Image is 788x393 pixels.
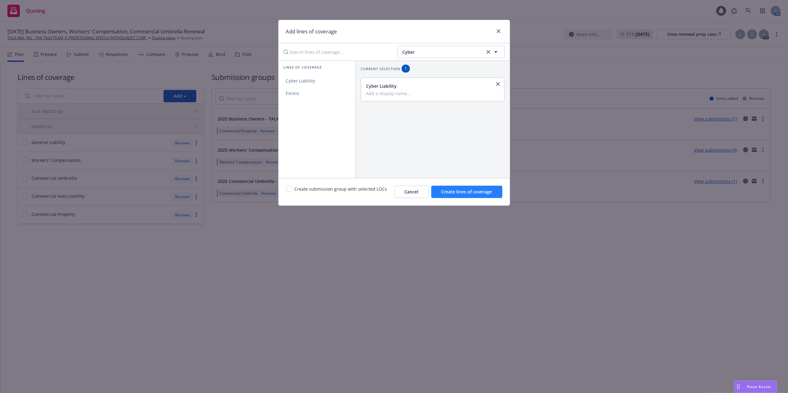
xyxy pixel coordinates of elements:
span: Create lines of coverage [441,189,492,195]
div: Drag to move [735,381,742,393]
button: Nova Assist [734,381,777,393]
span: Current selection [361,66,400,71]
a: close [495,27,502,35]
span: Cyber [403,49,483,55]
span: 1 [404,66,407,71]
h1: Add lines of coverage [286,27,337,36]
button: Create lines of coverage [431,186,502,198]
span: Cancel [405,189,419,195]
a: close [494,80,502,88]
input: Search lines of coverage... [280,46,392,58]
span: Lines of coverage [283,65,322,70]
div: Cyber Liability [366,83,498,89]
span: Excess [279,90,307,96]
span: Nova Assist [747,384,772,389]
span: Cyber Liability [279,78,323,84]
input: Add a display name... [366,91,498,96]
a: clear selection [485,48,492,56]
button: Cancel [394,186,429,198]
button: Cyberclear selection [397,46,505,58]
span: Create submission group with selected LOCs [295,186,387,198]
